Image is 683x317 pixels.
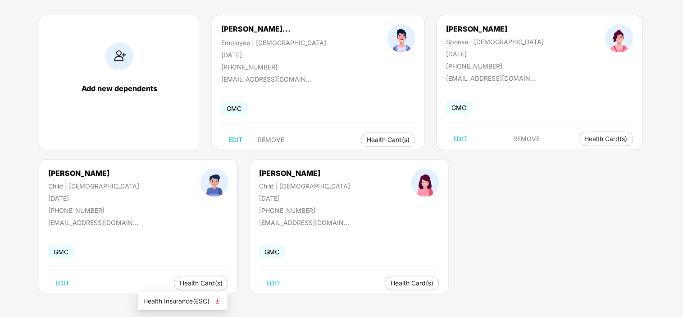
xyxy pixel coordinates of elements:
[221,51,326,59] div: [DATE]
[506,132,547,146] button: REMOVE
[213,297,222,306] img: svg+xml;base64,PHN2ZyB4bWxucz0iaHR0cDovL3d3dy53My5vcmcvMjAwMC9zdmciIHhtbG5zOnhsaW5rPSJodHRwOi8vd3...
[446,132,474,146] button: EDIT
[200,169,228,197] img: profileImage
[259,207,350,214] div: [PHONE_NUMBER]
[411,169,439,197] img: profileImage
[446,62,544,70] div: [PHONE_NUMBER]
[446,24,544,33] div: [PERSON_NAME]
[585,137,628,141] span: Health Card(s)
[446,38,544,46] div: Spouse | [DEMOGRAPHIC_DATA]
[48,276,77,290] button: EDIT
[105,42,133,70] img: addIcon
[446,50,544,58] div: [DATE]
[250,133,291,147] button: REMOVE
[48,194,139,202] div: [DATE]
[143,296,222,306] span: Health Insurance(ESC)
[48,182,139,190] div: Child | [DEMOGRAPHIC_DATA]
[48,219,138,226] div: [EMAIL_ADDRESS][DOMAIN_NAME]
[367,138,410,142] span: Health Card(s)
[48,207,139,214] div: [PHONE_NUMBER]
[180,281,223,285] span: Health Card(s)
[48,169,139,178] div: [PERSON_NAME]
[361,133,415,147] button: Health Card(s)
[259,169,350,178] div: [PERSON_NAME]
[174,276,228,290] button: Health Card(s)
[446,74,536,82] div: [EMAIL_ADDRESS][DOMAIN_NAME]
[221,39,326,46] div: Employee | [DEMOGRAPHIC_DATA]
[48,84,191,93] div: Add new dependents
[221,63,326,71] div: [PHONE_NUMBER]
[606,24,633,52] img: profileImage
[259,182,350,190] div: Child | [DEMOGRAPHIC_DATA]
[446,101,472,114] span: GMC
[221,24,291,33] div: [PERSON_NAME]...
[48,245,74,258] span: GMC
[221,102,247,115] span: GMC
[387,24,415,52] img: profileImage
[385,276,439,290] button: Health Card(s)
[259,194,350,202] div: [DATE]
[266,280,280,287] span: EDIT
[579,132,633,146] button: Health Card(s)
[259,219,349,226] div: [EMAIL_ADDRESS][DOMAIN_NAME]
[259,245,285,258] span: GMC
[221,75,311,83] div: [EMAIL_ADDRESS][DOMAIN_NAME]
[259,276,287,290] button: EDIT
[391,281,433,285] span: Health Card(s)
[514,135,540,142] span: REMOVE
[55,280,69,287] span: EDIT
[228,136,242,143] span: EDIT
[453,135,467,142] span: EDIT
[258,136,284,143] span: REMOVE
[221,133,250,147] button: EDIT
